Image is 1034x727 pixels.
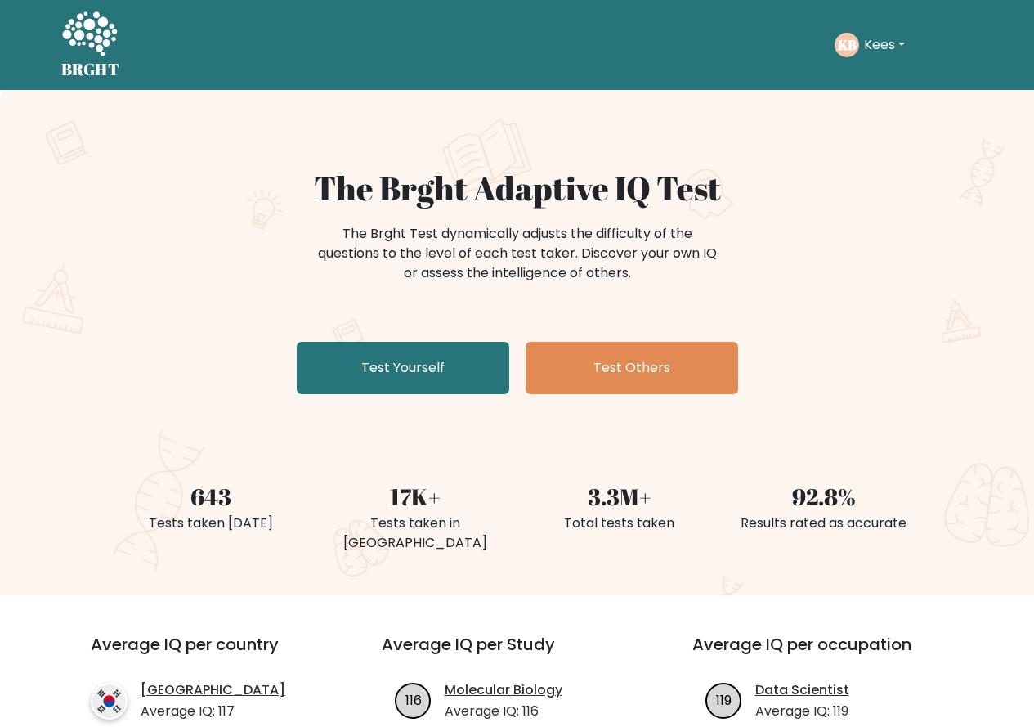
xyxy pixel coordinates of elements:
[61,60,120,79] h5: BRGHT
[527,514,712,533] div: Total tests taken
[382,635,653,674] h3: Average IQ per Study
[527,479,712,514] div: 3.3M+
[445,680,562,700] a: Molecular Biology
[837,35,856,54] text: KB
[859,34,910,56] button: Kees
[141,702,285,721] p: Average IQ: 117
[313,224,722,283] div: The Brght Test dynamically adjusts the difficulty of the questions to the level of each test take...
[755,702,849,721] p: Average IQ: 119
[91,683,128,720] img: country
[323,514,508,553] div: Tests taken in [GEOGRAPHIC_DATA]
[716,690,732,709] text: 119
[732,479,916,514] div: 92.8%
[526,342,738,394] a: Test Others
[755,680,849,700] a: Data Scientist
[61,7,120,83] a: BRGHT
[405,690,421,709] text: 116
[119,168,916,208] h1: The Brght Adaptive IQ Test
[732,514,916,533] div: Results rated as accurate
[91,635,323,674] h3: Average IQ per country
[297,342,509,394] a: Test Yourself
[119,514,303,533] div: Tests taken [DATE]
[119,479,303,514] div: 643
[692,635,964,674] h3: Average IQ per occupation
[141,680,285,700] a: [GEOGRAPHIC_DATA]
[323,479,508,514] div: 17K+
[445,702,562,721] p: Average IQ: 116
